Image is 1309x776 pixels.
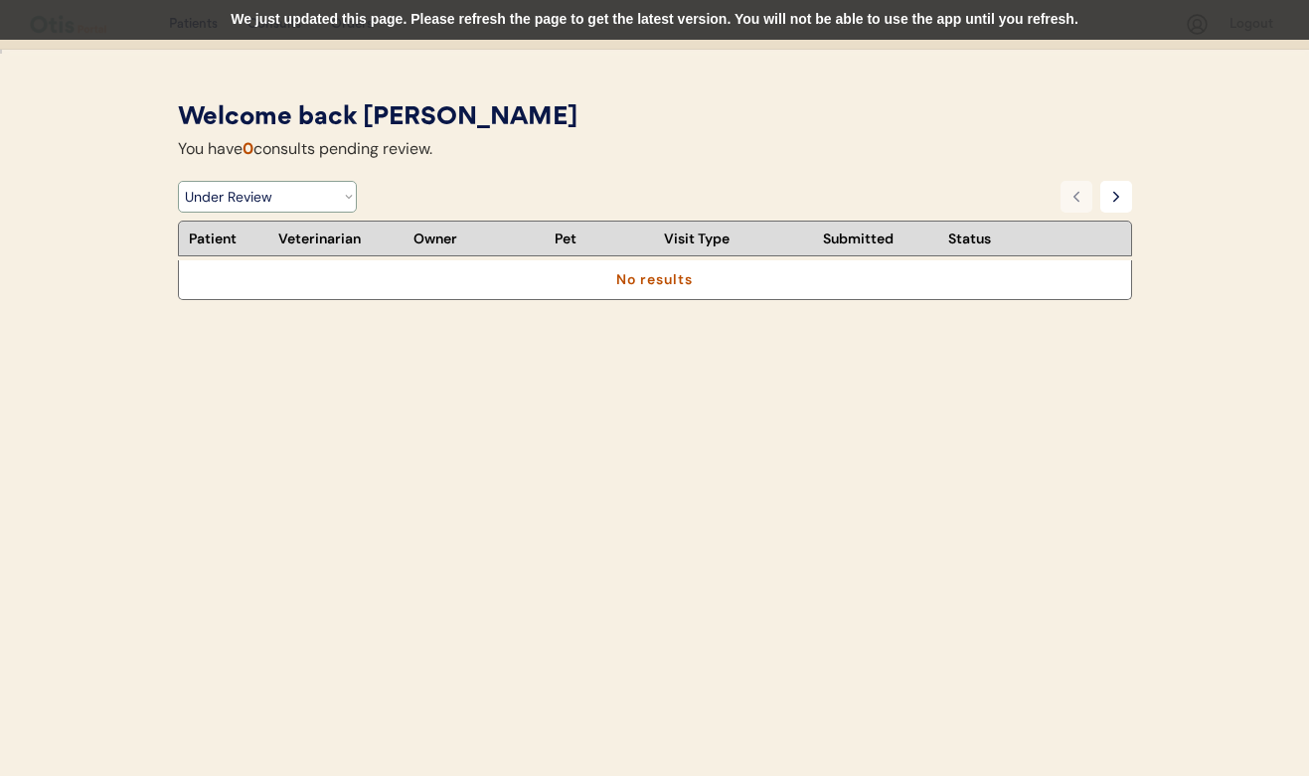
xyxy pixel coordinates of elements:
[948,232,1048,245] div: Status
[555,232,654,245] div: Pet
[189,232,268,245] div: Patient
[178,99,1132,137] div: Welcome back [PERSON_NAME]
[823,232,938,245] div: Submitted
[616,272,693,286] div: No results
[243,138,253,159] font: 0
[664,232,813,245] div: Visit Type
[178,137,432,161] div: You have consults pending review.
[413,232,545,245] div: Owner
[278,232,404,245] div: Veterinarian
